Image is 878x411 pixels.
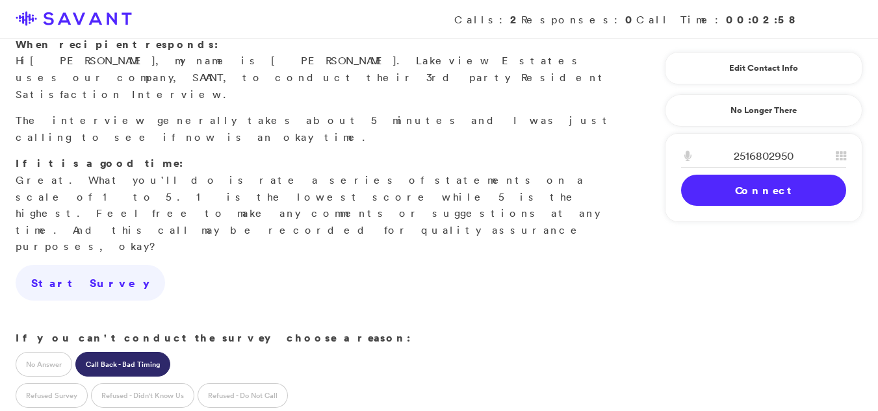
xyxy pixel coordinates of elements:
strong: 2 [510,12,521,27]
label: Refused - Didn't Know Us [91,383,194,408]
label: Refused - Do Not Call [198,383,288,408]
label: Call Back - Bad Timing [75,352,170,377]
p: Great. What you'll do is rate a series of statements on a scale of 1 to 5. 1 is the lowest score ... [16,155,615,255]
label: No Answer [16,352,72,377]
strong: If you can't conduct the survey choose a reason: [16,330,411,345]
strong: 00:02:58 [726,12,797,27]
label: Refused Survey [16,383,88,408]
span: [PERSON_NAME] [30,54,155,67]
strong: 0 [625,12,636,27]
strong: When recipient responds: [16,37,218,51]
a: No Longer There [665,94,862,127]
strong: If it is a good time: [16,156,183,170]
p: Hi , my name is [PERSON_NAME]. Lakeview Estates uses our company, SAVANT, to conduct their 3rd pa... [16,36,615,103]
a: Edit Contact Info [681,58,846,79]
a: Connect [681,175,846,206]
p: The interview generally takes about 5 minutes and I was just calling to see if now is an okay time. [16,112,615,145]
a: Start Survey [16,265,165,301]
